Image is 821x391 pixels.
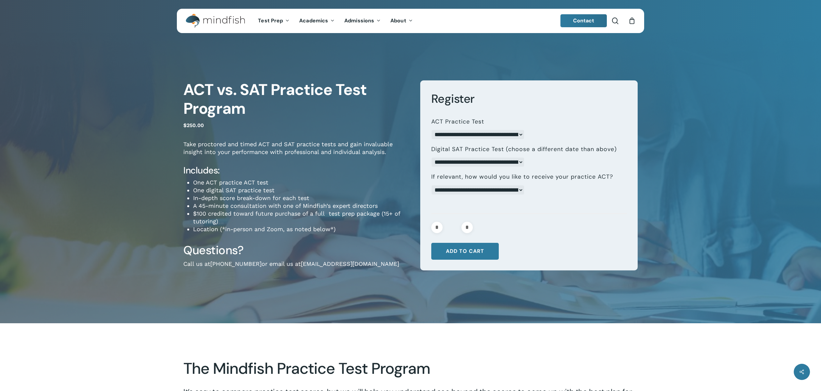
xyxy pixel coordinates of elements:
label: ACT Practice Test [431,118,484,125]
a: Academics [294,18,339,24]
span: Contact [573,17,594,24]
li: One digital SAT practice test [193,186,410,194]
bdi: 250.00 [183,122,204,128]
a: Cart [628,17,635,24]
h4: Includes: [183,165,410,176]
h3: Questions? [183,243,410,258]
label: If relevant, how would you like to receive your practice ACT? [431,173,613,181]
p: Take proctored and timed ACT and SAT practice tests and gain invaluable insight into your perform... [183,140,410,165]
li: In-depth score break-down for each test [193,194,410,202]
button: Add to cart [431,243,499,260]
span: About [390,17,406,24]
li: One ACT practice ACT test [193,179,410,186]
a: [EMAIL_ADDRESS][DOMAIN_NAME] [301,260,399,267]
span: Test Prep [258,17,283,24]
h3: Register [431,91,627,106]
span: Admissions [344,17,374,24]
a: Test Prep [253,18,294,24]
p: Call us at or email us at [183,260,410,277]
h2: The Mindfish Practice Test Program [183,359,637,378]
span: Academics [299,17,328,24]
nav: Main Menu [253,9,417,33]
span: $ [183,122,187,128]
a: Contact [560,14,607,27]
a: Admissions [339,18,386,24]
li: $100 credited toward future purchase of a full test prep package (15+ of tutoring) [193,210,410,225]
h1: ACT vs. SAT Practice Test Program [183,80,410,118]
input: Product quantity [445,222,460,233]
header: Main Menu [177,9,644,33]
a: [PHONE_NUMBER] [210,260,262,267]
a: About [386,18,418,24]
li: A 45-minute consultation with one of Mindfish’s expert directors [193,202,410,210]
li: Location (*in-person and Zoom, as noted below*) [193,225,410,233]
label: Digital SAT Practice Test (choose a different date than above) [431,146,617,153]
